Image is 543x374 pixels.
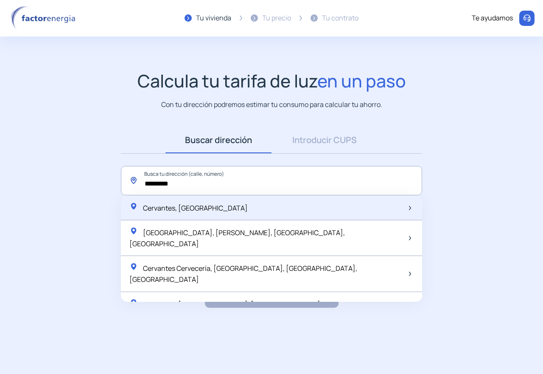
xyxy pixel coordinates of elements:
div: Tu vivienda [196,13,231,24]
img: location-pin-green.svg [129,202,138,211]
img: llamar [523,14,531,22]
div: Te ayudamos [472,13,513,24]
span: Cervantes Cervecería, [GEOGRAPHIC_DATA], [GEOGRAPHIC_DATA], [GEOGRAPHIC_DATA] [129,264,357,284]
span: en un paso [317,69,406,93]
span: [GEOGRAPHIC_DATA], [PERSON_NAME], [GEOGRAPHIC_DATA], [GEOGRAPHIC_DATA] [129,228,345,248]
div: Tu precio [262,13,291,24]
span: Cervantes, [GEOGRAPHIC_DATA], [GEOGRAPHIC_DATA] [143,300,320,309]
img: location-pin-green.svg [129,298,138,307]
img: logo factor [8,6,81,31]
img: location-pin-green.svg [129,227,138,235]
p: Con tu dirección podremos estimar tu consumo para calcular tu ahorro. [161,99,382,110]
img: arrow-next-item.svg [409,236,411,240]
div: Tu contrato [322,13,358,24]
img: location-pin-green.svg [129,262,138,271]
img: arrow-next-item.svg [409,272,411,276]
h1: Calcula tu tarifa de luz [137,70,406,91]
a: Buscar dirección [165,127,271,153]
a: Introducir CUPS [271,127,378,153]
span: Cervantes, [GEOGRAPHIC_DATA] [143,203,248,213]
img: arrow-next-item.svg [409,206,411,210]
